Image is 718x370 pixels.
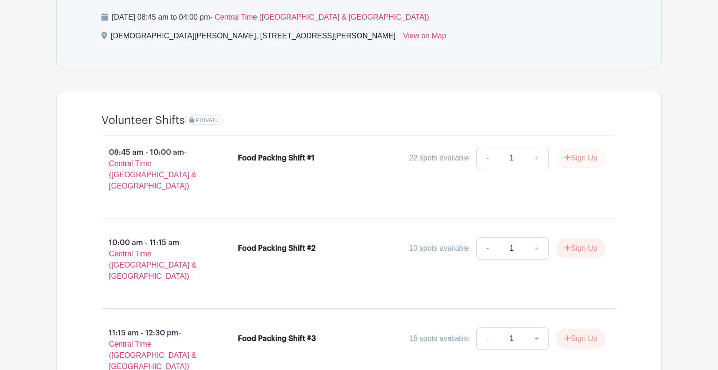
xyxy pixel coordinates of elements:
[409,333,469,344] div: 16 spots available
[525,327,549,350] a: +
[525,237,549,260] a: +
[476,147,498,169] a: -
[238,333,316,344] div: Food Packing Shift #3
[409,152,469,164] div: 22 spots available
[476,237,498,260] a: -
[196,117,219,123] span: PRIVATE
[86,233,223,286] p: 10:00 am - 11:15 am
[556,239,605,258] button: Sign Up
[556,148,605,168] button: Sign Up
[556,329,605,348] button: Sign Up
[409,243,469,254] div: 10 spots available
[111,30,395,45] div: [DEMOGRAPHIC_DATA][PERSON_NAME], [STREET_ADDRESS][PERSON_NAME]
[238,152,315,164] div: Food Packing Shift #1
[210,13,429,21] span: - Central Time ([GEOGRAPHIC_DATA] & [GEOGRAPHIC_DATA])
[525,147,549,169] a: +
[101,114,185,127] h4: Volunteer Shifts
[109,239,196,280] span: - Central Time ([GEOGRAPHIC_DATA] & [GEOGRAPHIC_DATA])
[403,30,446,45] a: View on Map
[86,143,223,196] p: 08:45 am - 10:00 am
[109,148,196,190] span: - Central Time ([GEOGRAPHIC_DATA] & [GEOGRAPHIC_DATA])
[476,327,498,350] a: -
[101,12,617,23] p: [DATE] 08:45 am to 04:00 pm
[238,243,316,254] div: Food Packing Shift #2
